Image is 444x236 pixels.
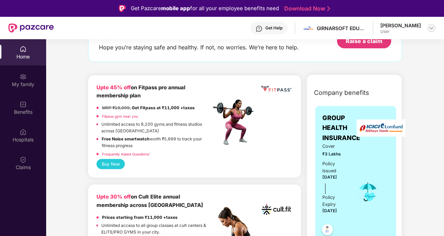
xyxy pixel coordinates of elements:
[357,119,406,137] img: insurerLogo
[102,215,178,220] strong: Prices starting from ₹11,000 +taxes
[102,136,211,149] p: worth ₹5,999 to track your fitness progress
[131,4,279,13] div: Get Pazcare for all your employee benefits need
[20,156,27,163] img: svg+xml;base64,PHN2ZyBpZD0iQ2xhaW0iIHhtbG5zPSJodHRwOi8vd3d3LnczLm9yZy8yMDAwL3N2ZyIgd2lkdGg9IjIwIi...
[96,84,131,91] b: Upto 45% off
[102,137,150,141] strong: Free Noise smartwatch
[96,84,185,99] b: on Fitpass pro annual membership plan
[101,121,211,134] p: Unlimited access to 8,100 gyms and fitness studios across [GEOGRAPHIC_DATA]
[322,143,347,150] span: Cover
[380,29,421,34] div: User
[284,5,328,12] a: Download Now
[102,105,131,110] del: MRP ₹19,999,
[8,23,54,33] img: New Pazcare Logo
[161,5,190,12] strong: mobile app
[20,101,27,108] img: svg+xml;base64,PHN2ZyBpZD0iQmVuZWZpdHMiIHhtbG5zPSJodHRwOi8vd3d3LnczLm9yZy8yMDAwL3N2ZyIgd2lkdGg9Ij...
[380,22,421,29] div: [PERSON_NAME]
[211,98,260,147] img: fpp.png
[322,208,337,213] span: [DATE]
[132,105,195,110] strong: Get Fitpass at ₹11,000 +taxes
[20,46,27,53] img: svg+xml;base64,PHN2ZyBpZD0iSG9tZSIgeG1sbnM9Imh0dHA6Ly93d3cudzMub3JnLzIwMDAvc3ZnIiB3aWR0aD0iMjAiIG...
[96,159,125,169] button: Buy Now
[260,193,293,226] img: cult.png
[96,194,131,200] b: Upto 30% off
[265,25,282,31] div: Get Help
[20,129,27,136] img: svg+xml;base64,PHN2ZyBpZD0iSG9zcGl0YWxzIiB4bWxucz0iaHR0cDovL3d3dy53My5vcmcvMjAwMC9zdmciIHdpZHRoPS...
[260,84,293,94] img: fppp.png
[102,152,150,156] a: Frequently Asked Questions!
[322,160,347,174] div: Policy issued
[303,23,314,33] img: cd%20colored%20full%20logo%20(1).png
[317,25,366,32] div: GIRNARSOFT EDUCATION SERVICES PRIVATE LIMITED
[322,113,360,143] span: GROUP HEALTH INSURANCE
[357,180,379,203] img: icon
[99,44,299,51] div: Hope you’re staying safe and healthy. If not, no worries. We’re here to help.
[327,5,330,12] img: Stroke
[96,194,203,208] b: on Cult Elite annual membership across [GEOGRAPHIC_DATA]
[119,5,126,12] img: Logo
[346,37,382,45] div: Raise a claim
[429,25,434,31] img: svg+xml;base64,PHN2ZyBpZD0iRHJvcGRvd24tMzJ4MzIiIHhtbG5zPSJodHRwOi8vd3d3LnczLm9yZy8yMDAwL3N2ZyIgd2...
[101,222,211,235] p: Unlimited access to all group classes at cult centers & ELITE/PRO GYMS in your city.
[20,73,27,80] img: svg+xml;base64,PHN2ZyB3aWR0aD0iMjAiIGhlaWdodD0iMjAiIHZpZXdCb3g9IjAgMCAyMCAyMCIgZmlsbD0ibm9uZSIgeG...
[314,88,369,98] span: Company benefits
[322,175,337,180] span: [DATE]
[102,114,138,118] a: Fitpass gym near you
[322,151,347,158] span: ₹3 Lakhs
[322,194,347,208] div: Policy Expiry
[256,25,263,32] img: svg+xml;base64,PHN2ZyBpZD0iSGVscC0zMngzMiIgeG1sbnM9Imh0dHA6Ly93d3cudzMub3JnLzIwMDAvc3ZnIiB3aWR0aD...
